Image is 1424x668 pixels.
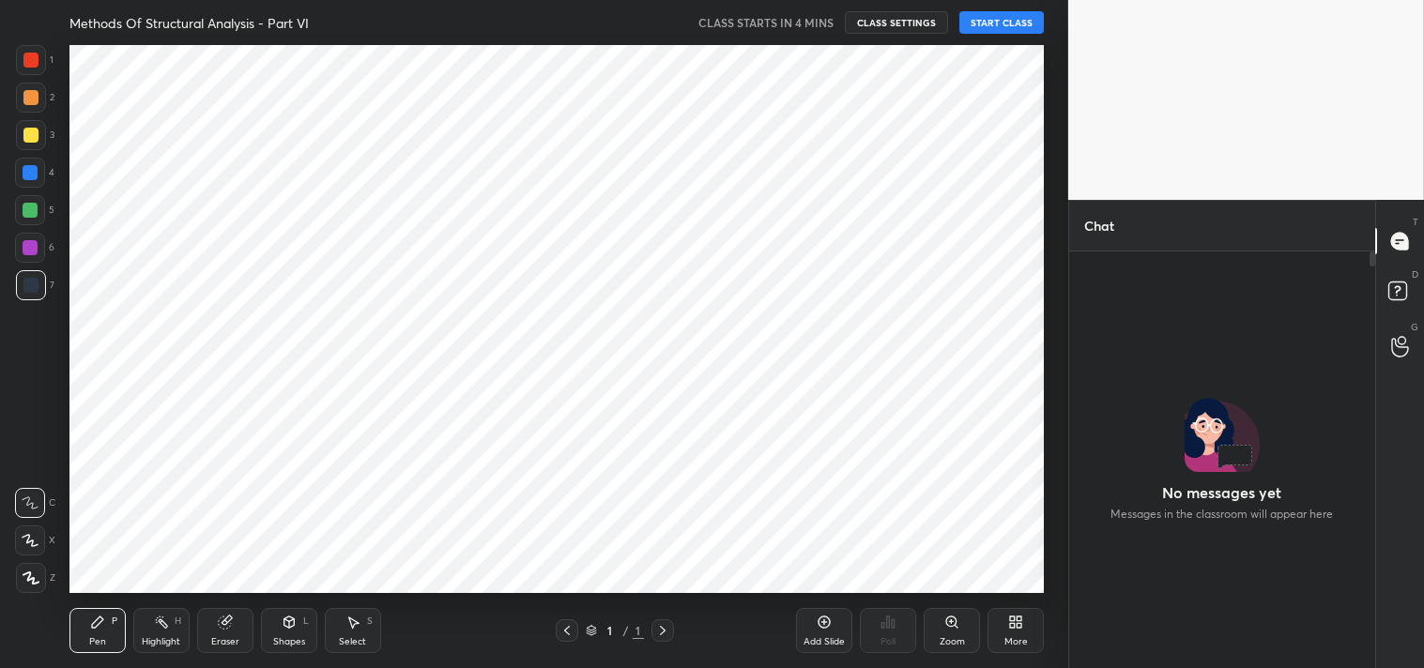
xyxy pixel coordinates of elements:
div: P [112,616,117,626]
div: 1 [601,625,620,636]
div: Highlight [142,637,180,646]
div: 4 [15,158,54,188]
div: Zoom [940,637,965,646]
div: H [175,616,181,626]
div: 7 [16,270,54,300]
button: CLASS SETTINGS [845,11,948,34]
p: D [1412,267,1418,281]
div: 3 [16,120,54,150]
p: T [1413,215,1418,229]
div: Shapes [273,637,305,646]
div: Select [339,637,366,646]
div: L [303,616,309,626]
div: 2 [16,83,54,113]
div: 1 [16,45,54,75]
div: C [15,488,55,518]
div: X [15,525,55,555]
div: Pen [89,637,106,646]
div: More [1004,637,1028,646]
div: 1 [633,622,644,639]
div: S [367,616,373,626]
div: Add Slide [804,637,845,646]
h4: Methods Of Structural Analysis - Part VI [69,14,309,32]
div: 6 [15,233,54,263]
p: G [1411,320,1418,334]
button: START CLASS [959,11,1044,34]
h5: CLASS STARTS IN 4 MINS [698,14,834,31]
div: Z [16,563,55,593]
div: / [623,625,629,636]
div: Eraser [211,637,239,646]
p: Chat [1069,201,1129,250]
div: 5 [15,195,54,225]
